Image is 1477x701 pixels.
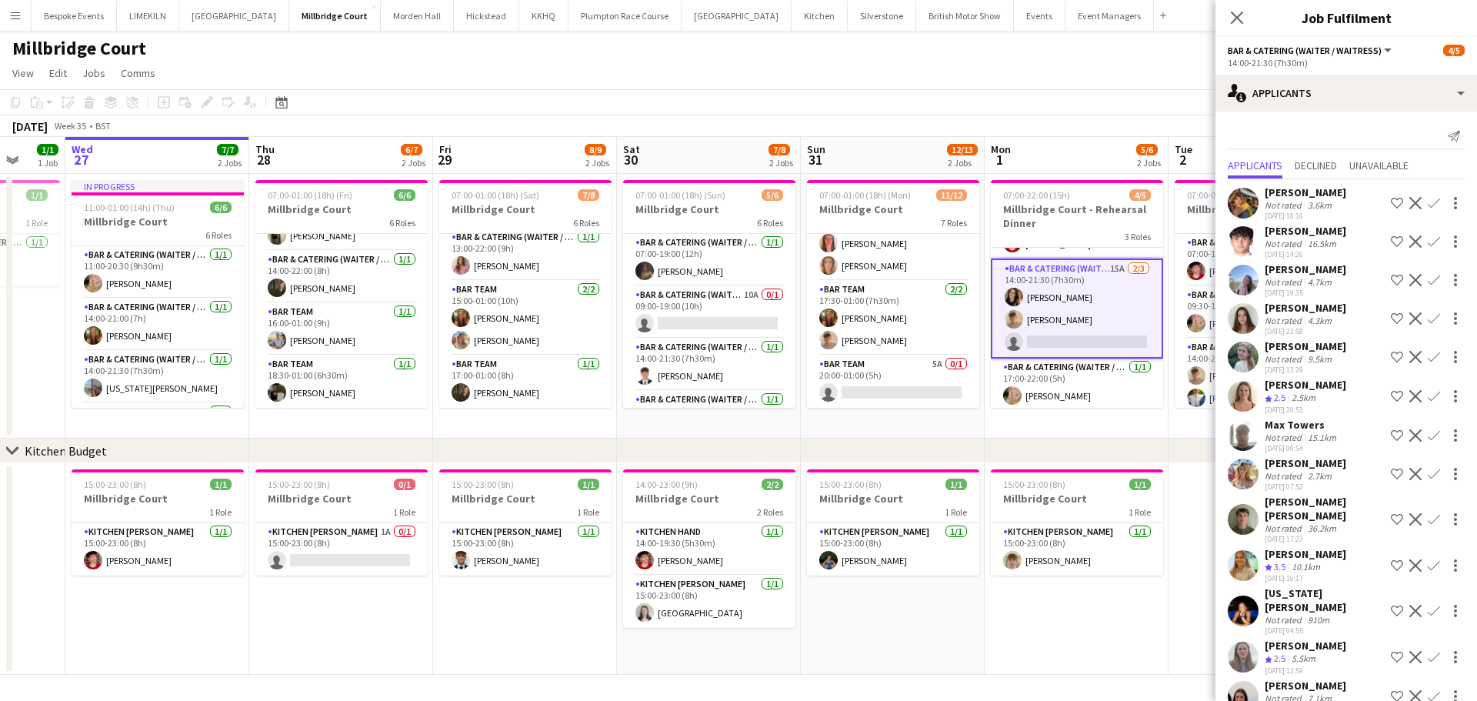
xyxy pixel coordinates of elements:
[848,1,916,31] button: Silverstone
[991,180,1163,408] div: 07:00-22:00 (15h)4/5Millbridge Court - Rehearsal Dinner3 RolesBar & Catering (Waiter / waitress)1...
[25,443,107,459] div: Kitchen Budget
[72,180,244,192] div: In progress
[819,479,882,490] span: 15:00-23:00 (8h)
[991,492,1163,506] h3: Millbridge Court
[95,120,111,132] div: BST
[1265,443,1339,453] div: [DATE] 00:54
[84,479,146,490] span: 15:00-23:00 (8h)
[623,142,640,156] span: Sat
[1305,315,1335,326] div: 4.3km
[1228,45,1382,56] span: Bar & Catering (Waiter / waitress)
[1265,288,1346,298] div: [DATE] 19:35
[394,189,415,201] span: 6/6
[635,479,698,490] span: 14:00-23:00 (9h)
[69,151,93,169] span: 27
[948,157,977,169] div: 2 Jobs
[121,66,155,80] span: Comms
[205,229,232,241] span: 6 Roles
[255,180,428,408] app-job-card: 07:00-01:00 (18h) (Fri)6/6Millbridge Court6 Roles[PERSON_NAME]Bar & Catering (Waiter / waitress)1...
[769,144,790,155] span: 7/8
[577,506,599,518] span: 1 Role
[1265,639,1346,653] div: [PERSON_NAME]
[268,479,330,490] span: 15:00-23:00 (8h)
[1129,506,1151,518] span: 1 Role
[1265,470,1305,482] div: Not rated
[72,469,244,576] div: 15:00-23:00 (8h)1/1Millbridge Court1 RoleKitchen [PERSON_NAME]1/115:00-23:00 (8h)[PERSON_NAME]
[989,151,1011,169] span: 1
[209,506,232,518] span: 1 Role
[585,157,609,169] div: 2 Jobs
[12,119,48,134] div: [DATE]
[1289,392,1319,405] div: 2.5km
[210,202,232,213] span: 6/6
[255,202,428,216] h3: Millbridge Court
[1265,482,1346,492] div: [DATE] 07:52
[439,142,452,156] span: Fri
[1137,157,1161,169] div: 2 Jobs
[72,180,244,408] app-job-card: In progress11:00-01:00 (14h) (Thu)6/6Millbridge Court6 RolesBar & Catering (Waiter / waitress)1/1...
[255,469,428,576] div: 15:00-23:00 (8h)0/1Millbridge Court1 RoleKitchen [PERSON_NAME]1A0/115:00-23:00 (8h)
[1228,160,1282,171] span: Applicants
[623,576,795,628] app-card-role: Kitchen [PERSON_NAME]1/115:00-23:00 (8h)[GEOGRAPHIC_DATA]
[1175,180,1347,408] app-job-card: 07:00-01:00 (18h) (Wed)7/8Millbridge Court6 RolesBar & Catering (Waiter / waitress)1/107:00-19:30...
[439,180,612,408] app-job-card: 07:00-01:00 (18h) (Sat)7/8Millbridge Court6 Roles[PERSON_NAME][PERSON_NAME]Bar & Catering (Waiter...
[1265,418,1339,432] div: Max Towers
[1265,249,1346,259] div: [DATE] 14:26
[792,1,848,31] button: Kitchen
[623,391,795,443] app-card-role: Bar & Catering (Waiter / waitress)1/114:00-22:30 (8h30m)
[32,1,117,31] button: Bespoke Events
[573,217,599,229] span: 6 Roles
[1003,189,1070,201] span: 07:00-22:00 (15h)
[1305,238,1339,249] div: 16.5km
[1175,339,1347,436] app-card-role: Bar & Catering (Waiter / waitress)31A2/314:00-21:30 (7h30m)[PERSON_NAME][PERSON_NAME]
[623,202,795,216] h3: Millbridge Court
[394,479,415,490] span: 0/1
[1443,45,1465,56] span: 4/5
[1305,353,1335,365] div: 9.5km
[1265,432,1305,443] div: Not rated
[452,479,514,490] span: 15:00-23:00 (8h)
[389,217,415,229] span: 6 Roles
[623,523,795,576] app-card-role: Kitchen Hand1/114:00-19:30 (5h30m)[PERSON_NAME]
[1228,57,1465,68] div: 14:00-21:30 (7h30m)
[807,180,979,408] app-job-card: 07:00-01:00 (18h) (Mon)11/12Millbridge Court7 RolesBar & Catering (Waiter / waitress)3/317:30-23:...
[1265,626,1385,636] div: [DATE] 04:55
[255,251,428,303] app-card-role: Bar & Catering (Waiter / waitress)1/114:00-22:00 (8h)[PERSON_NAME]
[37,144,58,155] span: 1/1
[819,189,911,201] span: 07:00-01:00 (18h) (Mon)
[38,157,58,169] div: 1 Job
[439,469,612,576] app-job-card: 15:00-23:00 (8h)1/1Millbridge Court1 RoleKitchen [PERSON_NAME]1/115:00-23:00 (8h)[PERSON_NAME]
[1289,653,1319,666] div: 5.5km
[1175,202,1347,216] h3: Millbridge Court
[807,469,979,576] app-job-card: 15:00-23:00 (8h)1/1Millbridge Court1 RoleKitchen [PERSON_NAME]1/115:00-23:00 (8h)[PERSON_NAME]
[72,215,244,229] h3: Millbridge Court
[1265,666,1346,676] div: [DATE] 13:59
[1175,142,1192,156] span: Tue
[807,142,825,156] span: Sun
[991,469,1163,576] app-job-card: 15:00-23:00 (8h)1/1Millbridge Court1 RoleKitchen [PERSON_NAME]1/115:00-23:00 (8h)[PERSON_NAME]
[1265,573,1346,583] div: [DATE] 16:17
[1265,276,1305,288] div: Not rated
[1349,160,1409,171] span: Unavailable
[1129,479,1151,490] span: 1/1
[762,479,783,490] span: 2/2
[769,157,793,169] div: 2 Jobs
[1265,211,1346,221] div: [DATE] 18:16
[268,189,352,201] span: 07:00-01:00 (18h) (Fri)
[82,66,105,80] span: Jobs
[1265,224,1346,238] div: [PERSON_NAME]
[623,469,795,628] app-job-card: 14:00-23:00 (9h)2/2Millbridge Court2 RolesKitchen Hand1/114:00-19:30 (5h30m)[PERSON_NAME]Kitchen ...
[1265,378,1346,392] div: [PERSON_NAME]
[1125,231,1151,242] span: 3 Roles
[1274,561,1285,572] span: 3.5
[1265,199,1305,211] div: Not rated
[1172,151,1192,169] span: 2
[115,63,162,83] a: Comms
[1129,189,1151,201] span: 4/5
[578,479,599,490] span: 1/1
[1265,522,1305,534] div: Not rated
